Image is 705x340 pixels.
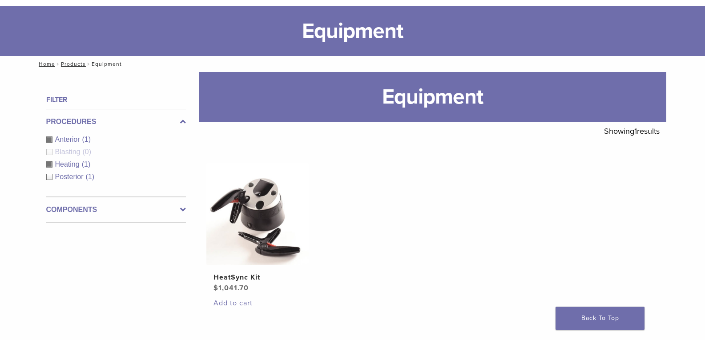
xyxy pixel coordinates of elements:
a: Add to cart: “HeatSync Kit” [214,298,302,308]
span: (1) [82,160,91,168]
span: 1 [634,126,637,136]
span: (1) [82,136,91,143]
p: Showing results [604,122,660,140]
h4: Filter [46,94,186,105]
a: HeatSync KitHeatSync Kit $1,041.70 [206,163,310,293]
a: Products [61,61,86,67]
span: (0) [82,148,91,156]
span: $ [214,284,218,292]
h1: Equipment [199,72,666,122]
span: Blasting [55,148,83,156]
label: Components [46,204,186,215]
img: HeatSync Kit [206,163,309,265]
a: Back To Top [556,307,645,330]
span: / [55,62,61,66]
span: (1) [86,173,95,180]
span: Anterior [55,136,82,143]
span: / [86,62,92,66]
bdi: 1,041.70 [214,284,249,292]
span: Heating [55,160,82,168]
a: Home [36,61,55,67]
span: Posterior [55,173,86,180]
label: Procedures [46,116,186,127]
nav: Equipment [32,56,673,72]
h2: HeatSync Kit [214,272,302,283]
